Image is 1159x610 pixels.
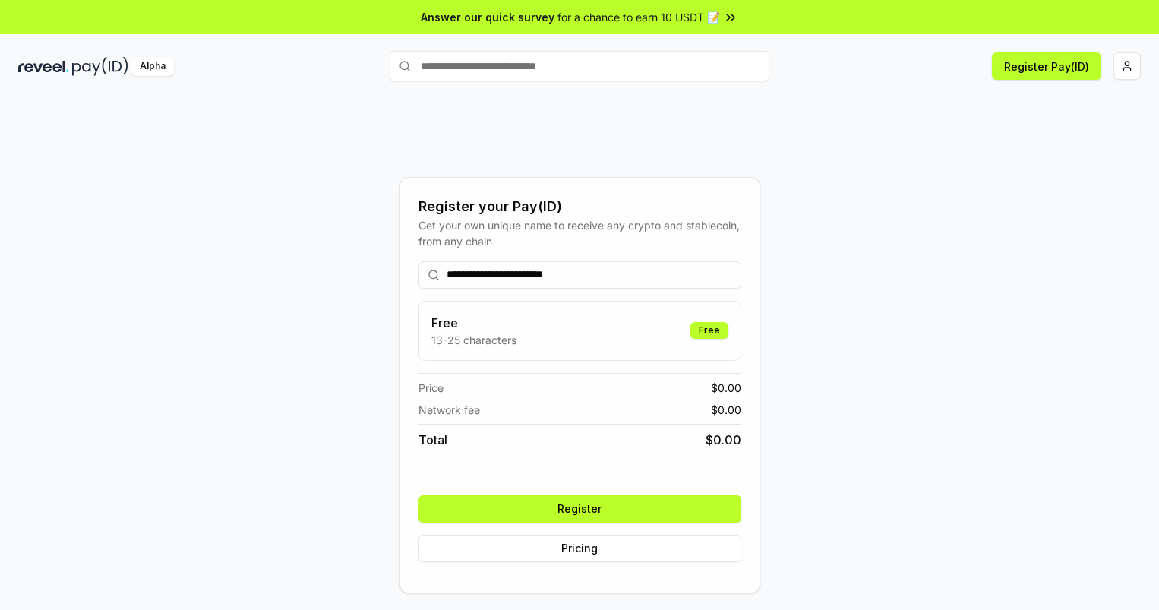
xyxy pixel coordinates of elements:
[18,57,69,76] img: reveel_dark
[711,380,741,396] span: $ 0.00
[418,535,741,562] button: Pricing
[131,57,174,76] div: Alpha
[711,402,741,418] span: $ 0.00
[418,431,447,449] span: Total
[557,9,720,25] span: for a chance to earn 10 USDT 📝
[706,431,741,449] span: $ 0.00
[418,402,480,418] span: Network fee
[72,57,128,76] img: pay_id
[690,322,728,339] div: Free
[418,196,741,217] div: Register your Pay(ID)
[421,9,554,25] span: Answer our quick survey
[992,52,1101,80] button: Register Pay(ID)
[418,380,444,396] span: Price
[431,332,516,348] p: 13-25 characters
[418,217,741,249] div: Get your own unique name to receive any crypto and stablecoin, from any chain
[418,495,741,523] button: Register
[431,314,516,332] h3: Free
